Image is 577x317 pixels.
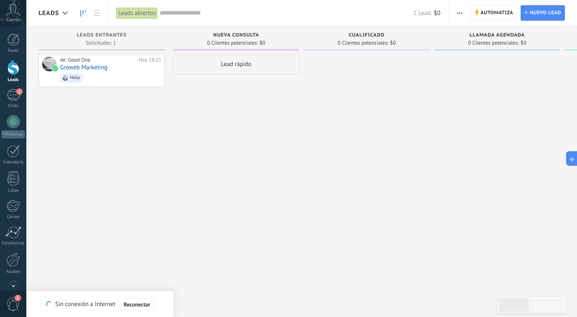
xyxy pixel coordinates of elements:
[521,5,565,21] a: Nuevo lead
[42,57,57,71] div: Groweb Marketing
[86,41,116,45] span: Solicitudes: 1
[349,32,385,38] span: Cualificado
[2,160,25,165] div: Calendario
[308,32,426,39] div: Cualificado
[338,41,388,45] span: 0 Clientes potenciales:
[173,54,299,74] div: Lead rápido
[530,6,561,20] span: Nuevo lead
[76,5,90,21] a: Leads
[124,302,150,307] span: Reconectar
[207,41,258,45] span: 0 Clientes potenciales:
[2,214,25,220] div: Correo
[438,32,556,39] div: Llamada agendada
[139,57,161,63] div: Hoy 18:25
[2,188,25,193] div: Listas
[2,48,25,54] div: Panel
[2,103,25,109] div: Chats
[43,32,161,39] div: Leads Entrantes
[2,241,25,246] div: Estadísticas
[468,41,519,45] span: 0 Clientes potenciales:
[16,88,23,95] span: 1
[90,5,104,21] a: Lista
[2,131,25,138] div: WhatsApp
[2,77,25,83] div: Leads
[38,9,59,17] span: Leads
[6,17,20,23] span: Cuenta
[77,32,127,38] span: Leads Entrantes
[120,298,154,311] button: Reconectar
[213,32,259,38] span: Nueva consulta
[2,269,25,274] div: Ajustes
[434,9,440,17] span: $0
[454,5,466,21] button: Más
[481,6,513,20] span: Automatiza
[521,41,526,45] span: $0
[60,64,107,71] a: Groweb Marketing
[470,32,525,38] span: Llamada agendada
[46,298,153,311] div: Sin conexión a Internet
[70,75,80,81] div: Hola
[116,7,158,19] div: Leads abiertos
[60,57,136,63] div: de: Good One
[390,41,396,45] span: $0
[52,66,58,71] img: waba.svg
[177,32,295,39] div: Nueva consulta
[471,5,517,21] a: Automatiza
[15,295,21,301] span: 2
[413,9,432,17] span: 1 Lead:
[260,41,265,45] span: $0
